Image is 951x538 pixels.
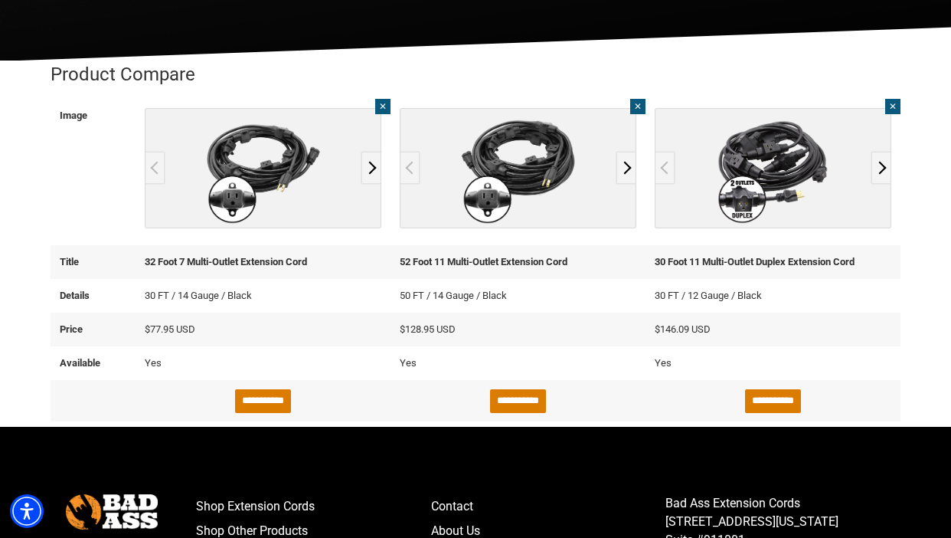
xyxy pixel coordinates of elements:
li: 50 FT / 14 Gauge / Black [391,279,645,313]
a: 52 Foot 11 Multi-Outlet Extension Cord - open in a new tab [400,109,636,228]
span: $146.09 USD [655,323,711,335]
li: Available [51,346,136,380]
div: Accessibility Menu [10,494,44,528]
img: Bad Ass Extension Cords [66,494,158,529]
a: ✕ [630,99,645,114]
li: Image [51,99,136,245]
a: 32 Foot 7 Multi-Outlet Extension Cord - open in a new tab [145,109,381,228]
li: 30 FT / 14 Gauge / Black [136,279,391,313]
a: Shop Extension Cords [196,494,431,519]
a: ✕ [885,99,900,114]
span: $128.95 USD [400,323,456,335]
li: 30 FT / 12 Gauge / Black [645,279,900,313]
li: Title [51,245,136,279]
li: Price [51,313,136,346]
li: Yes [136,346,391,380]
li: Yes [645,346,900,380]
input: Submit button [235,389,291,412]
a: ✕ [375,99,391,114]
input: Submit button [490,389,546,412]
li: 32 Foot 7 Multi-Outlet Extension Cord [136,245,391,279]
li: Details [51,279,136,313]
div: Product Compare [51,61,900,88]
img: 30 Foot 11 Multi-Outlet Duplex Extension Cord [655,109,891,228]
li: Yes [391,346,645,380]
li: 52 Foot 11 Multi-Outlet Extension Cord [391,245,645,279]
img: 32 Foot 7 Multi-Outlet Extension Cord [145,109,381,228]
input: Submit button [745,389,801,412]
span: $77.95 USD [145,323,195,335]
a: Contact [431,494,666,519]
img: 52 Foot 11 Multi-Outlet Extension Cord [400,109,636,228]
a: 30 Foot 11 Multi-Outlet Duplex Extension Cord - open in a new tab [655,109,891,228]
li: 30 Foot 11 Multi-Outlet Duplex Extension Cord [645,245,900,279]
